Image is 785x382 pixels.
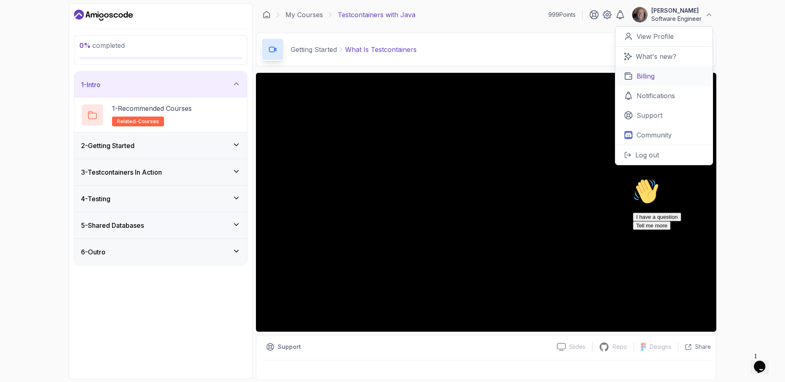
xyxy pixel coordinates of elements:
[615,145,713,165] button: Log out
[630,175,777,345] iframe: chat widget
[291,45,337,54] p: Getting Started
[615,27,713,47] a: View Profile
[81,80,101,90] h3: 1 - Intro
[635,150,659,160] p: Log out
[74,72,247,98] button: 1-Intro
[651,15,702,23] p: Software Engineer
[256,73,716,332] iframe: 1 - What is Testcontainers
[615,106,713,125] a: Support
[74,186,247,212] button: 4-Testing
[338,10,415,20] p: Testcontainers with Java
[637,91,675,101] p: Notifications
[650,343,671,351] p: Designs
[3,38,52,46] button: I have a question
[74,239,247,265] button: 6-Outro
[632,7,713,23] button: user profile image[PERSON_NAME]Software Engineer
[615,66,713,86] a: Billing
[636,52,676,61] p: What's new?
[678,343,711,351] button: Share
[117,118,159,125] span: related-courses
[81,247,105,257] h3: 6 - Outro
[74,133,247,159] button: 2-Getting Started
[74,212,247,238] button: 5-Shared Databases
[79,41,91,49] span: 0 %
[261,340,306,353] button: Support button
[632,7,648,22] img: user profile image
[615,47,713,66] a: What's new?
[637,31,674,41] p: View Profile
[3,25,81,31] span: Hi! How can we help?
[262,11,271,19] a: Dashboard
[3,3,150,55] div: 👋Hi! How can we help?I have a questionTell me more
[345,45,417,54] p: What Is Testcontainers
[81,103,240,126] button: 1-Recommended Coursesrelated-courses
[637,71,655,81] p: Billing
[569,343,585,351] p: Slides
[615,125,713,145] a: Community
[548,11,576,19] p: 999 Points
[81,194,110,204] h3: 4 - Testing
[3,3,29,29] img: :wave:
[651,7,702,15] p: [PERSON_NAME]
[612,343,627,351] p: Repo
[637,110,662,120] p: Support
[695,343,711,351] p: Share
[112,103,192,113] p: 1 - Recommended Courses
[637,130,672,140] p: Community
[278,343,301,351] p: Support
[751,349,777,374] iframe: chat widget
[3,46,41,55] button: Tell me more
[74,9,133,22] a: Dashboard
[81,141,135,151] h3: 2 - Getting Started
[74,159,247,185] button: 3-Testcontainers In Action
[79,41,125,49] span: completed
[285,10,323,20] a: My Courses
[615,86,713,106] a: Notifications
[81,220,144,230] h3: 5 - Shared Databases
[81,167,162,177] h3: 3 - Testcontainers In Action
